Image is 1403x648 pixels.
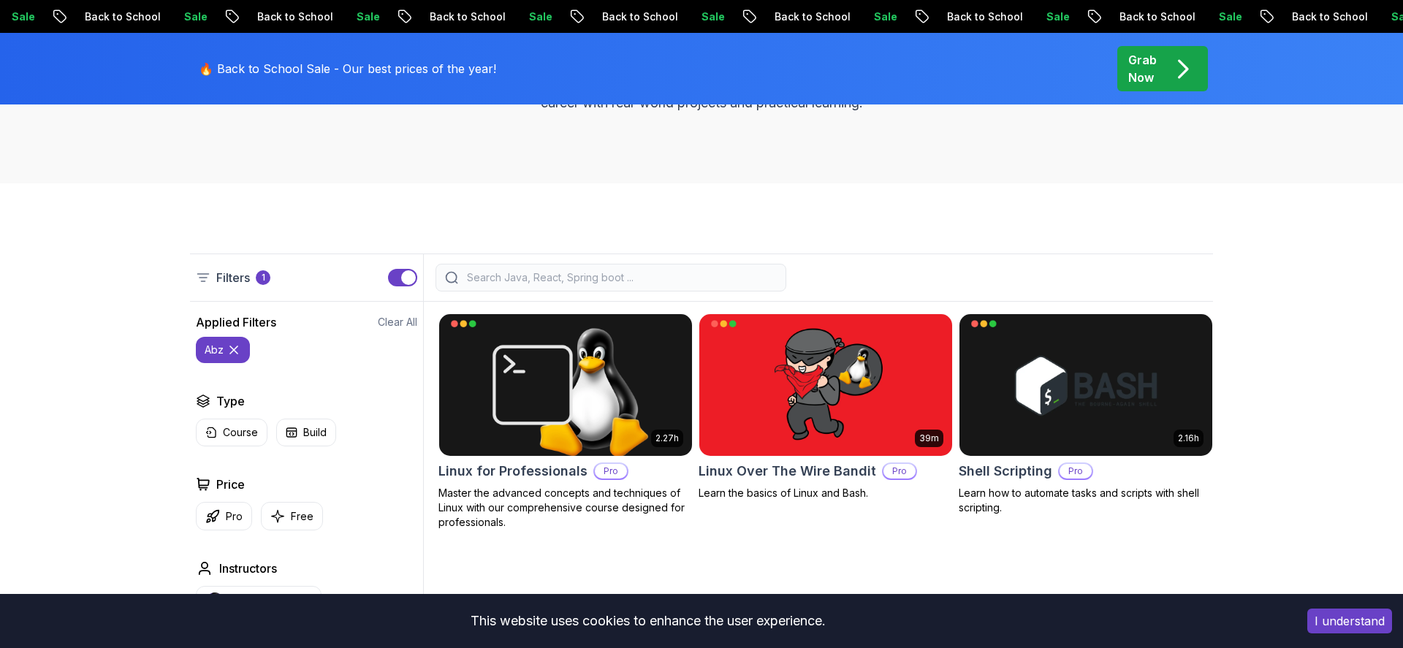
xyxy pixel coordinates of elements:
button: Clear All [378,315,417,329]
p: Master the advanced concepts and techniques of Linux with our comprehensive course designed for p... [438,486,693,530]
p: 🔥 Back to School Sale - Our best prices of the year! [199,60,496,77]
p: abz [205,343,224,357]
input: Search Java, React, Spring boot ... [464,270,777,285]
p: Sale [145,9,191,24]
p: Back to School [218,9,317,24]
p: 2.27h [655,432,679,444]
p: Sale [490,9,536,24]
p: Learn the basics of Linux and Bash. [699,486,953,500]
p: Sale [1352,9,1399,24]
p: Sale [1179,9,1226,24]
h2: Applied Filters [196,313,276,331]
button: Free [261,502,323,530]
p: Back to School [390,9,490,24]
p: Back to School [908,9,1007,24]
img: instructor img [205,592,224,611]
p: Sale [662,9,709,24]
h2: Shell Scripting [959,461,1052,481]
button: Course [196,419,267,446]
p: 1 [262,272,265,283]
p: Back to School [563,9,662,24]
p: Back to School [45,9,145,24]
p: 2.16h [1178,432,1199,444]
p: Course [223,425,258,440]
p: Back to School [735,9,834,24]
p: Pro [595,464,627,479]
p: 39m [919,432,939,444]
p: Pro [883,464,916,479]
a: Shell Scripting card2.16hShell ScriptingProLearn how to automate tasks and scripts with shell scr... [959,313,1213,515]
p: Filters [216,269,250,286]
p: Sale [834,9,881,24]
h2: Instructors [219,560,277,577]
button: Accept cookies [1307,609,1392,633]
h2: Type [216,392,245,410]
p: Sale [317,9,364,24]
a: Linux for Professionals card2.27hLinux for ProfessionalsProMaster the advanced concepts and techn... [438,313,693,530]
button: Build [276,419,336,446]
p: Learn how to automate tasks and scripts with shell scripting. [959,486,1213,515]
p: Sale [1007,9,1054,24]
a: Linux Over The Wire Bandit card39mLinux Over The Wire BanditProLearn the basics of Linux and Bash. [699,313,953,500]
h2: Linux Over The Wire Bandit [699,461,876,481]
img: Linux Over The Wire Bandit card [699,314,952,456]
p: Back to School [1252,9,1352,24]
h2: Linux for Professionals [438,461,588,481]
p: Free [291,509,313,524]
p: Pro [226,509,243,524]
p: Pro [1060,464,1092,479]
button: abz [196,337,250,363]
button: Pro [196,502,252,530]
p: Back to School [1080,9,1179,24]
div: This website uses cookies to enhance the user experience. [11,605,1285,637]
p: Grab Now [1128,51,1157,86]
img: Shell Scripting card [959,314,1212,456]
h2: Price [216,476,245,493]
p: Build [303,425,327,440]
img: Linux for Professionals card [439,314,692,456]
button: instructor img[PERSON_NAME] [196,586,322,618]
